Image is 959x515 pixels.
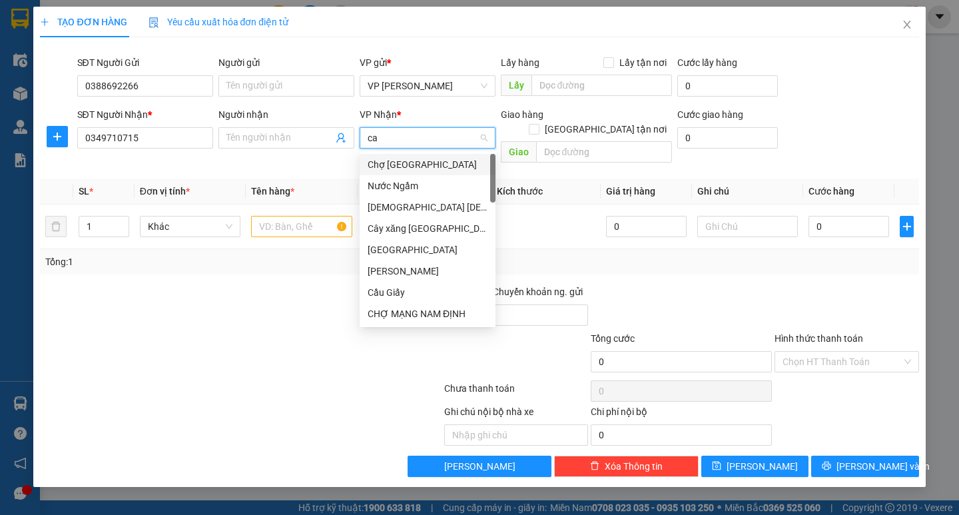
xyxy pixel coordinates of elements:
span: Khác [148,217,232,237]
label: Cước giao hàng [677,109,743,120]
div: [PERSON_NAME] [368,264,487,278]
input: Cước lấy hàng [677,75,778,97]
span: Giao hàng [501,109,543,120]
input: Dọc đường [536,141,672,163]
span: Kích thước [497,186,543,197]
button: [PERSON_NAME] [408,456,552,477]
button: plus [900,216,913,237]
span: close [902,19,912,30]
span: Đơn vị tính [140,186,190,197]
div: Nước Ngầm [368,179,487,193]
span: printer [822,461,831,472]
button: plus [47,126,68,147]
span: Lấy hàng [501,57,539,68]
div: Cầu Giấy [368,285,487,300]
span: VP Nhận [360,109,397,120]
span: user-add [336,133,346,143]
span: save [712,461,721,472]
div: [DEMOGRAPHIC_DATA] [DEMOGRAPHIC_DATA] [368,200,487,215]
button: deleteXóa Thông tin [554,456,699,477]
span: TẠO ĐƠN HÀNG [40,17,127,27]
div: CHỢ MẠNG NAM ĐỊNH [368,306,487,321]
span: Xóa Thông tin [605,459,663,474]
span: SL [79,186,89,197]
div: Nước Ngầm [360,175,495,197]
div: Người gửi [218,55,354,70]
div: Cây xăng [GEOGRAPHIC_DATA] [368,221,487,236]
label: Cước lấy hàng [677,57,737,68]
input: 0 [606,216,687,237]
div: VP gửi [360,55,495,70]
span: Tổng cước [591,333,635,344]
span: Giá trị hàng [606,186,655,197]
span: delete [590,461,599,472]
input: Ghi Chú [697,216,798,237]
div: [GEOGRAPHIC_DATA] [368,243,487,257]
div: Chùa Bồ Đề [360,197,495,218]
span: Cước hàng [808,186,854,197]
input: Nhập ghi chú [444,424,589,446]
span: plus [40,17,49,27]
span: plus [900,221,912,232]
span: Giao [501,141,536,163]
div: Ghi chú nội bộ nhà xe [444,404,589,424]
div: Tổng: 1 [45,255,371,269]
button: printer[PERSON_NAME] và In [811,456,918,477]
div: Chi phí nội bộ [591,404,772,424]
div: SĐT Người Gửi [77,55,213,70]
button: save[PERSON_NAME] [701,456,808,477]
span: [GEOGRAPHIC_DATA] tận nơi [539,122,672,137]
input: Dọc đường [531,75,672,96]
div: CHÂU GIANG [360,239,495,260]
div: Chợ [GEOGRAPHIC_DATA] [368,157,487,172]
div: Chưa thanh toán [443,381,590,404]
div: Cầu Giấy [360,282,495,303]
div: Chợ Đồng Hòa [360,154,495,175]
div: Người nhận [218,107,354,122]
span: [PERSON_NAME] [727,459,798,474]
span: Lấy [501,75,531,96]
div: CHỢ MẠNG NAM ĐỊNH [360,303,495,324]
div: SĐT Người Nhận [77,107,213,122]
input: VD: Bàn, Ghế [251,216,352,237]
button: Close [888,7,926,44]
th: Ghi chú [692,179,803,205]
span: Yêu cầu xuất hóa đơn điện tử [149,17,289,27]
span: Chuyển khoản ng. gửi [487,284,588,299]
label: Hình thức thanh toán [775,333,863,344]
input: Cước giao hàng [677,127,778,149]
div: Cây xăng Đại Lâm [360,218,495,239]
span: Lấy tận nơi [614,55,672,70]
span: plus [47,131,67,142]
span: Tên hàng [251,186,294,197]
button: delete [45,216,67,237]
span: VP Trần Bình [368,76,487,96]
div: NGỌC HỒI [360,260,495,282]
img: icon [149,17,159,28]
span: [PERSON_NAME] và In [836,459,930,474]
span: [PERSON_NAME] [444,459,515,474]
